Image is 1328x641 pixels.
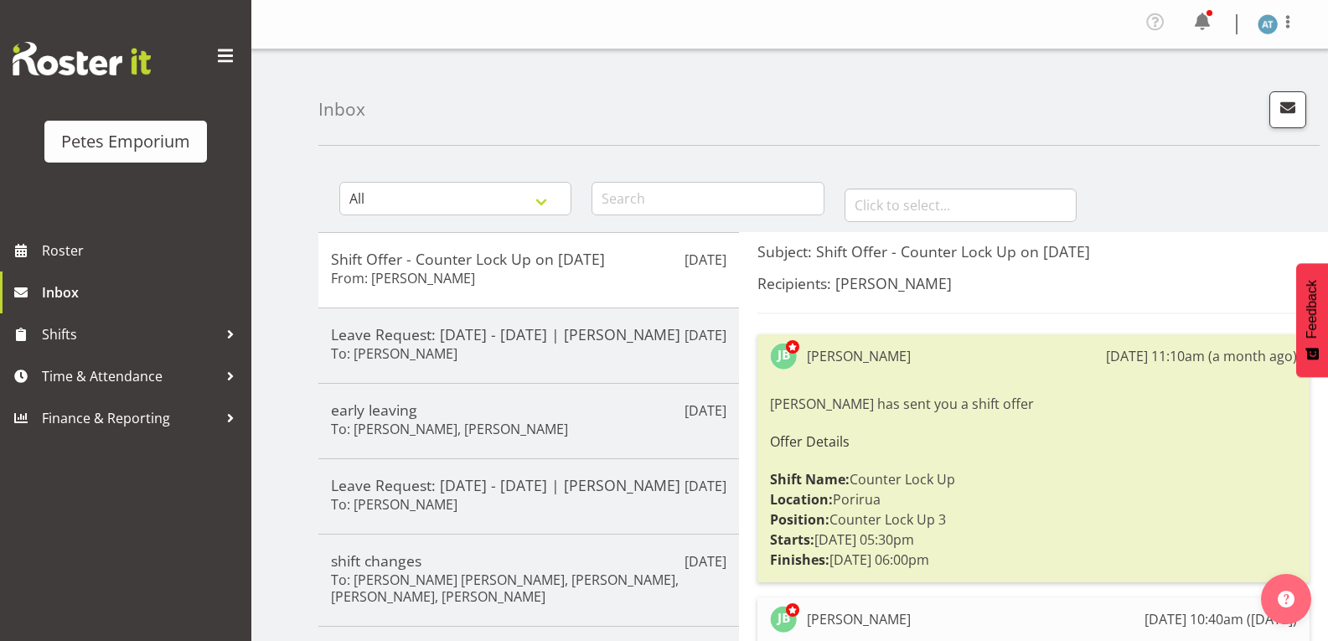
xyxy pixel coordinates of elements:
div: [DATE] 11:10am (a month ago) [1106,346,1297,366]
h5: Subject: Shift Offer - Counter Lock Up on [DATE] [757,242,1310,261]
input: Click to select... [845,189,1077,222]
p: [DATE] [685,250,726,270]
input: Search [592,182,824,215]
img: jodine-bunn132.jpg [770,606,797,633]
div: [PERSON_NAME] [807,346,911,366]
p: [DATE] [685,325,726,345]
p: [DATE] [685,476,726,496]
strong: Position: [770,510,829,529]
strong: Shift Name: [770,470,850,489]
img: alex-micheal-taniwha5364.jpg [1258,14,1278,34]
strong: Finishes: [770,551,829,569]
h6: From: [PERSON_NAME] [331,270,475,287]
img: help-xxl-2.png [1278,591,1294,607]
h6: To: [PERSON_NAME] [PERSON_NAME], [PERSON_NAME], [PERSON_NAME], [PERSON_NAME] [331,571,726,605]
img: Rosterit website logo [13,42,151,75]
strong: Starts: [770,530,814,549]
span: Feedback [1305,280,1320,339]
div: [PERSON_NAME] has sent you a shift offer Counter Lock Up Porirua Counter Lock Up 3 [DATE] 05:30pm... [770,390,1297,574]
p: [DATE] [685,401,726,421]
span: Time & Attendance [42,364,218,389]
p: [DATE] [685,551,726,571]
h6: To: [PERSON_NAME] [331,496,457,513]
div: Petes Emporium [61,129,190,154]
h6: Offer Details [770,434,1297,449]
span: Roster [42,238,243,263]
div: [PERSON_NAME] [807,609,911,629]
h5: Leave Request: [DATE] - [DATE] | [PERSON_NAME] [331,476,726,494]
img: jodine-bunn132.jpg [770,343,797,370]
h5: Recipients: [PERSON_NAME] [757,274,1310,292]
h4: Inbox [318,100,365,119]
span: Finance & Reporting [42,406,218,431]
h5: Shift Offer - Counter Lock Up on [DATE] [331,250,726,268]
span: Shifts [42,322,218,347]
h5: Leave Request: [DATE] - [DATE] | [PERSON_NAME] [331,325,726,344]
h5: early leaving [331,401,726,419]
span: Inbox [42,280,243,305]
button: Feedback - Show survey [1296,263,1328,377]
div: [DATE] 10:40am ([DATE]) [1145,609,1297,629]
h5: shift changes [331,551,726,570]
h6: To: [PERSON_NAME] [331,345,457,362]
strong: Location: [770,490,833,509]
h6: To: [PERSON_NAME], [PERSON_NAME] [331,421,568,437]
